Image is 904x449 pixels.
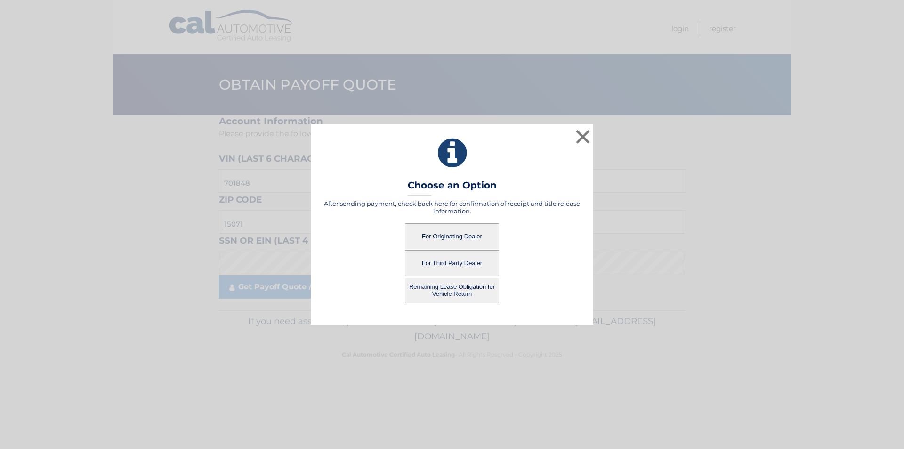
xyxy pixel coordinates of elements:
[573,127,592,146] button: ×
[405,250,499,276] button: For Third Party Dealer
[405,278,499,303] button: Remaining Lease Obligation for Vehicle Return
[323,200,581,215] h5: After sending payment, check back here for confirmation of receipt and title release information.
[408,180,497,196] h3: Choose an Option
[405,223,499,249] button: For Originating Dealer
